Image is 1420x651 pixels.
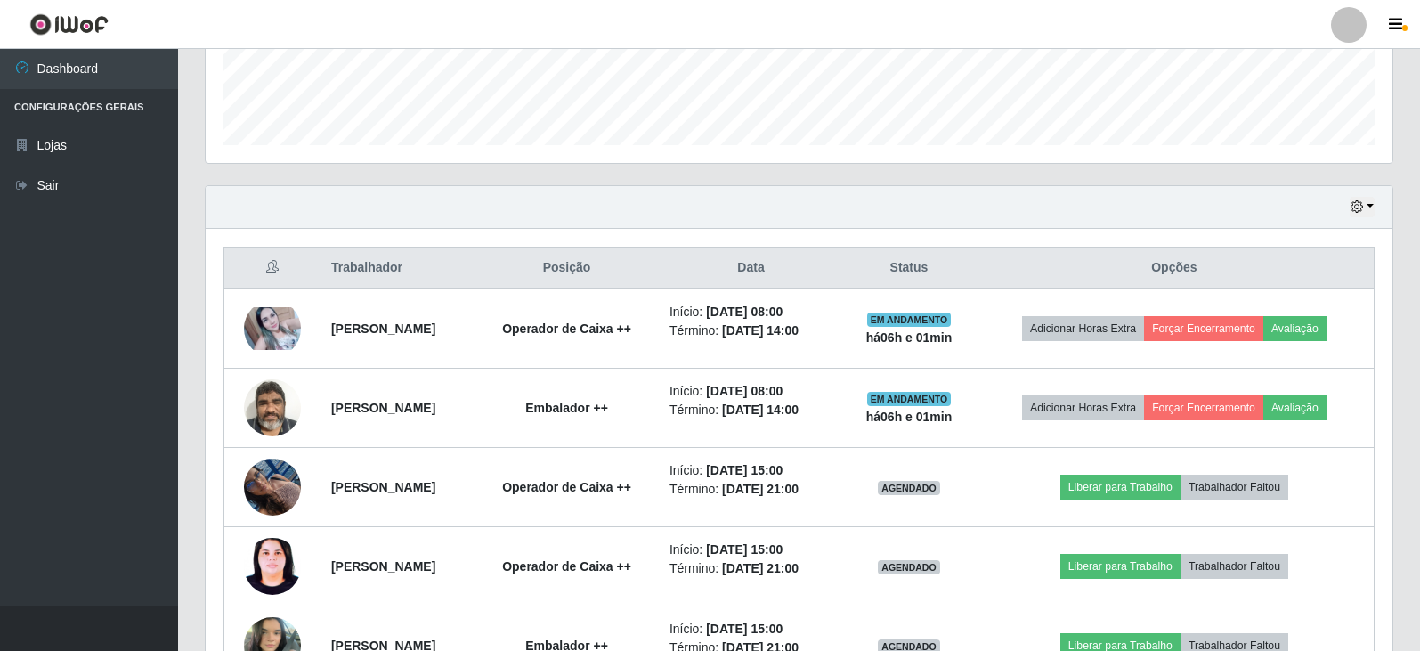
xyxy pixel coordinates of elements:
img: 1625107347864.jpeg [244,370,301,445]
li: Término: [669,480,832,499]
strong: Operador de Caixa ++ [502,559,631,574]
th: Opções [975,248,1375,289]
button: Forçar Encerramento [1144,316,1263,341]
img: 1757276866954.jpeg [244,528,301,605]
th: Posição [475,248,659,289]
th: Data [659,248,843,289]
button: Adicionar Horas Extra [1022,395,1144,420]
li: Término: [669,559,832,578]
button: Liberar para Trabalho [1060,554,1181,579]
button: Liberar para Trabalho [1060,475,1181,500]
time: [DATE] 15:00 [706,622,783,636]
span: AGENDADO [878,481,940,495]
li: Início: [669,303,832,321]
img: 1668045195868.jpeg [244,307,301,350]
li: Início: [669,620,832,639]
span: EM ANDAMENTO [867,313,952,327]
time: [DATE] 08:00 [706,384,783,398]
strong: há 06 h e 01 min [866,410,953,424]
strong: Operador de Caixa ++ [502,480,631,494]
button: Trabalhador Faltou [1181,554,1288,579]
time: [DATE] 14:00 [722,323,799,338]
time: [DATE] 15:00 [706,542,783,557]
li: Início: [669,382,832,401]
strong: [PERSON_NAME] [331,401,435,415]
button: Forçar Encerramento [1144,395,1263,420]
li: Término: [669,401,832,419]
strong: Embalador ++ [525,401,608,415]
th: Status [843,248,975,289]
time: [DATE] 21:00 [722,482,799,496]
button: Trabalhador Faltou [1181,475,1288,500]
strong: [PERSON_NAME] [331,559,435,574]
li: Término: [669,321,832,340]
time: [DATE] 21:00 [722,561,799,575]
strong: há 06 h e 01 min [866,330,953,345]
span: AGENDADO [878,560,940,574]
button: Avaliação [1263,395,1327,420]
span: EM ANDAMENTO [867,392,952,406]
img: CoreUI Logo [29,13,109,36]
strong: Operador de Caixa ++ [502,321,631,336]
strong: [PERSON_NAME] [331,480,435,494]
img: 1751209659449.jpeg [244,449,301,525]
button: Adicionar Horas Extra [1022,316,1144,341]
button: Avaliação [1263,316,1327,341]
li: Início: [669,461,832,480]
time: [DATE] 08:00 [706,305,783,319]
strong: [PERSON_NAME] [331,321,435,336]
th: Trabalhador [321,248,475,289]
time: [DATE] 14:00 [722,403,799,417]
time: [DATE] 15:00 [706,463,783,477]
li: Início: [669,541,832,559]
